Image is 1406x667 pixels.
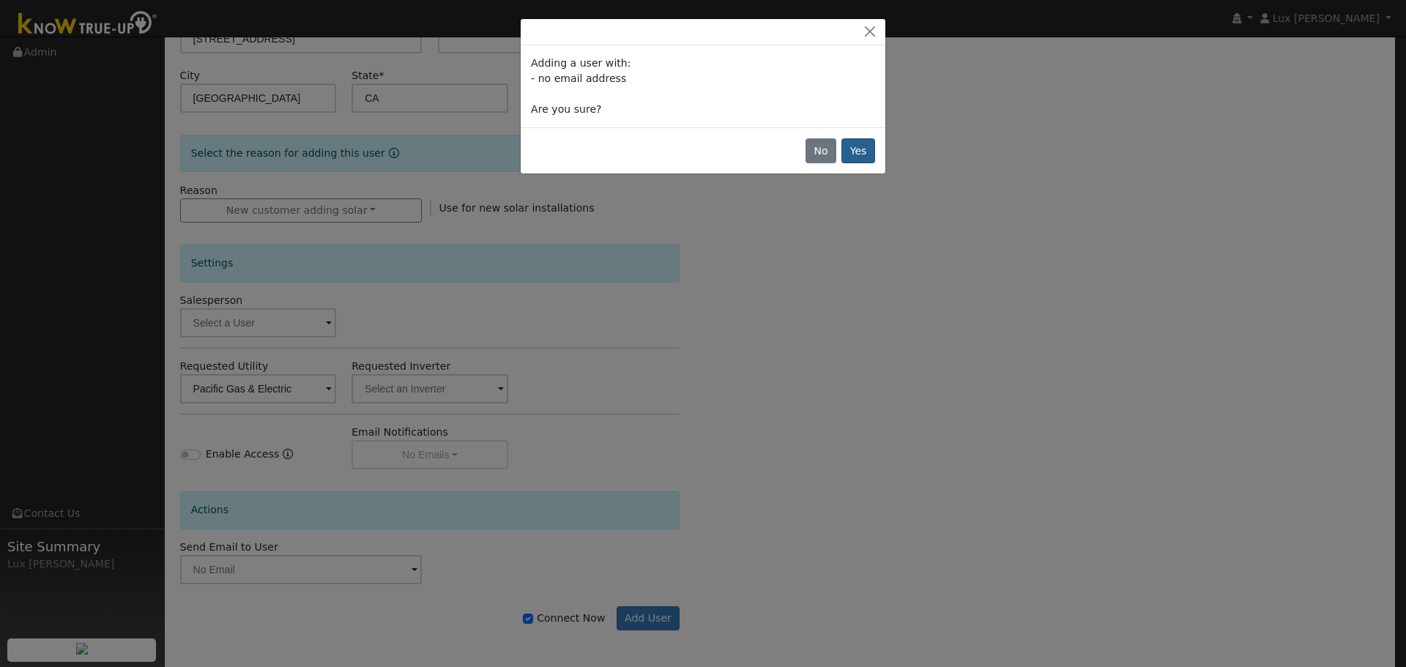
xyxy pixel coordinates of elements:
[806,138,836,163] button: No
[841,138,875,163] button: Yes
[531,103,601,115] span: Are you sure?
[860,24,880,40] button: Close
[531,72,626,84] span: - no email address
[531,57,631,69] span: Adding a user with:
